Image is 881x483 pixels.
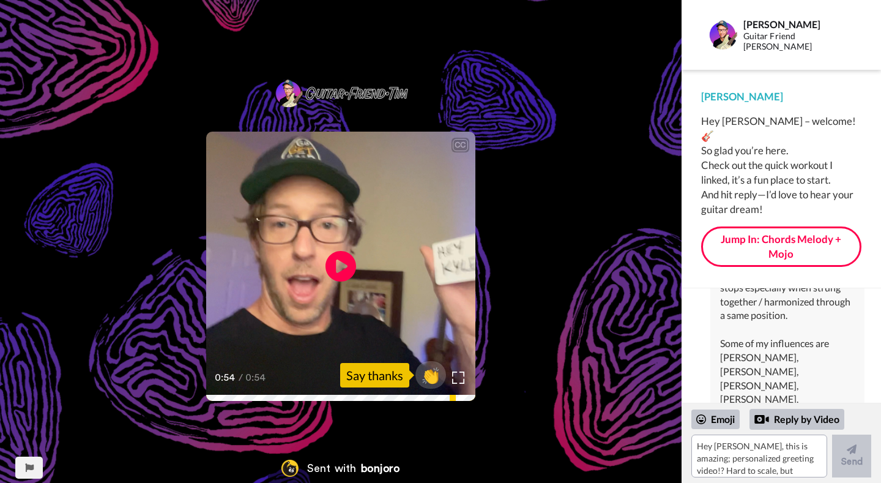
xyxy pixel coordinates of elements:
[453,139,468,151] div: CC
[832,435,871,477] button: Send
[701,89,861,104] div: [PERSON_NAME]
[273,79,408,108] img: 4168c7b9-a503-4c5a-8793-033c06aa830e
[701,227,861,268] a: Jump In: Chords Melody + Mojo
[307,463,356,474] div: Sent with
[281,460,299,477] img: Bonjoro Logo
[215,370,236,385] span: 0:54
[245,370,267,385] span: 0:54
[708,20,737,50] img: Profile Image
[239,370,243,385] span: /
[415,361,446,389] button: 👏
[720,127,855,462] div: Hey [PERSON_NAME], this is amazing; personalized greeting video!? Hard to scale, but wonderfully ...
[452,372,464,384] img: Full screen
[340,363,409,388] div: Say thanks
[691,410,740,429] div: Emoji
[754,412,769,427] div: Reply by Video
[743,18,848,30] div: [PERSON_NAME]
[701,114,861,217] div: Hey [PERSON_NAME] – welcome! 🎸 So glad you’re here. Check out the quick workout I linked, it’s a ...
[268,454,414,483] a: Bonjoro LogoSent withbonjoro
[743,31,848,52] div: Guitar Friend [PERSON_NAME]
[361,463,400,474] div: bonjoro
[415,365,446,385] span: 👏
[749,409,844,430] div: Reply by Video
